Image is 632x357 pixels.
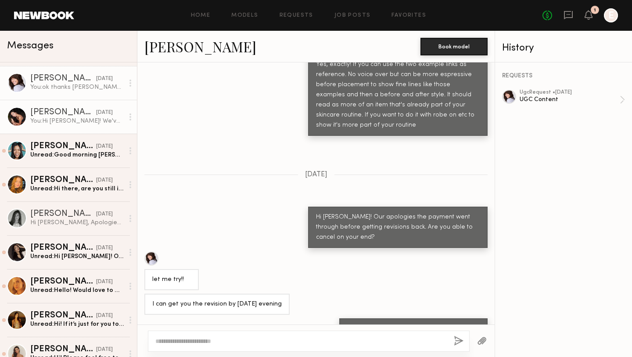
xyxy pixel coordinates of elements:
div: [PERSON_NAME] [30,142,96,151]
div: Hi [PERSON_NAME]! Our apologies the payment went through before getting revisions back. Are you a... [316,212,480,243]
div: Hi [PERSON_NAME], Apologies I’m just barely seeing your message now! I’ll link my UGC portfolio f... [30,219,124,227]
a: ugcRequest •[DATE]UGC Content [520,90,625,110]
div: [PERSON_NAME] [30,108,96,117]
a: Home [191,13,211,18]
div: let me try!! [152,275,191,285]
div: ok thanks [PERSON_NAME]! Yes, let me know :) [347,324,480,334]
span: [DATE] [305,171,327,178]
div: Unread: Hi [PERSON_NAME]! Omg, thank you so much for reaching out, I absolutely love Skin Gym and... [30,252,124,261]
div: [PERSON_NAME] [30,74,96,83]
a: E [604,8,618,22]
div: I can get you the revision by [DATE] evening [152,299,282,310]
div: [DATE] [96,312,113,320]
div: Unread: Hi! If it’s just for you to use a 30 sec video I charge $150 and a min video is $250. If ... [30,320,124,328]
button: Book model [420,38,488,55]
div: [PERSON_NAME] [30,176,96,185]
div: Unread: Hi there, are you still interested? Please reach out to my email for a faster response: c... [30,185,124,193]
div: ugc Request • [DATE] [520,90,620,95]
div: [PERSON_NAME] [30,277,96,286]
div: [DATE] [96,346,113,354]
div: Unread: Hello! Would love to work together! For a single video I charge 200, but I also have opti... [30,286,124,295]
div: [DATE] [96,210,113,219]
div: [DATE] [96,176,113,185]
div: History [502,43,625,53]
a: Requests [280,13,313,18]
div: [DATE] [96,244,113,252]
a: Favorites [391,13,426,18]
div: [PERSON_NAME] [30,345,96,354]
div: You: ok thanks [PERSON_NAME]! Yes, let me know :) [30,83,124,91]
div: You: Hi [PERSON_NAME]! We've been trying to reach out. Please let us know if you're still interested [30,117,124,125]
div: [DATE] [96,75,113,83]
span: Messages [7,41,54,51]
a: Models [231,13,258,18]
div: Yes, exactly! If you can use the two example links as reference. No voice over but can be more es... [316,60,480,131]
div: UGC Content [520,95,620,104]
a: [PERSON_NAME] [144,37,256,56]
div: REQUESTS [502,73,625,79]
div: Unread: Good morning [PERSON_NAME], Hope you had a wonderful weekend! I just wanted to check-in a... [30,151,124,159]
div: [DATE] [96,109,113,117]
a: Job Posts [334,13,371,18]
div: [PERSON_NAME] [30,311,96,320]
div: [PERSON_NAME] [30,244,96,252]
div: [PERSON_NAME] [30,210,96,219]
a: Book model [420,42,488,50]
div: 1 [594,8,596,13]
div: [DATE] [96,142,113,151]
div: [DATE] [96,278,113,286]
